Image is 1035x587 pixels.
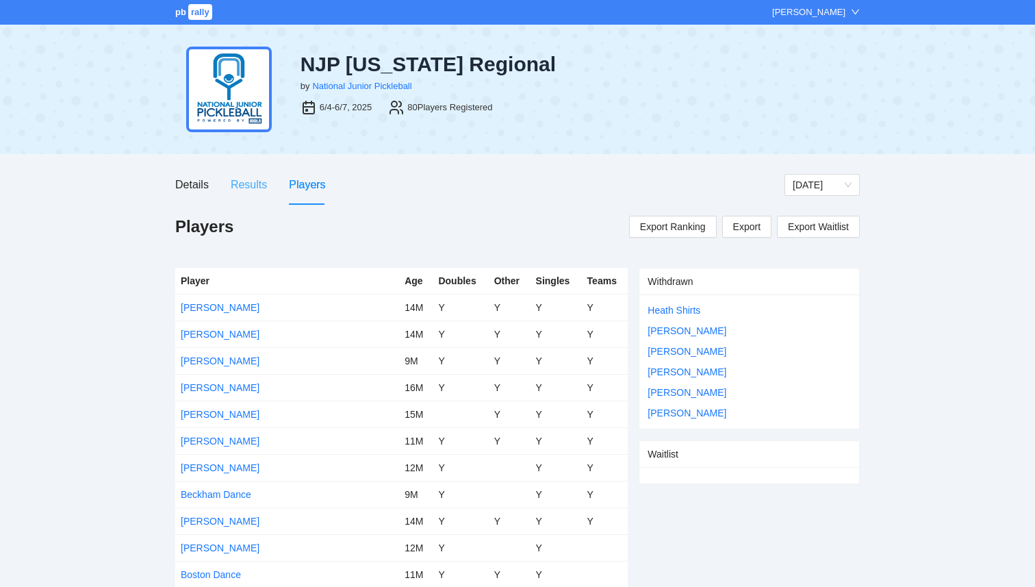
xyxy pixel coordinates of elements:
[433,481,488,508] td: Y
[489,347,531,374] td: Y
[181,302,259,313] a: [PERSON_NAME]
[186,47,272,132] img: njp-logo2.png
[433,454,488,481] td: Y
[531,427,582,454] td: Y
[648,387,726,398] a: [PERSON_NAME]
[489,294,531,321] td: Y
[433,427,488,454] td: Y
[531,321,582,347] td: Y
[648,305,700,316] a: Heath Shirts
[188,4,212,20] span: rally
[175,7,186,17] span: pb
[582,481,628,508] td: Y
[181,516,259,527] a: [PERSON_NAME]
[181,569,241,580] a: Boston Dance
[181,436,259,447] a: [PERSON_NAME]
[777,216,860,238] a: Export Waitlist
[648,408,726,419] a: [PERSON_NAME]
[181,409,259,420] a: [PERSON_NAME]
[407,101,492,114] div: 80 Players Registered
[582,401,628,427] td: Y
[582,347,628,374] td: Y
[733,216,761,237] span: Export
[399,401,433,427] td: 15M
[489,321,531,347] td: Y
[399,454,433,481] td: 12M
[531,454,582,481] td: Y
[433,321,488,347] td: Y
[399,374,433,401] td: 16M
[582,374,628,401] td: Y
[181,273,394,288] div: Player
[582,454,628,481] td: Y
[648,441,851,467] div: Waitlist
[489,508,531,534] td: Y
[231,176,267,193] div: Results
[175,176,209,193] div: Details
[582,294,628,321] td: Y
[772,5,845,19] div: [PERSON_NAME]
[320,101,372,114] div: 6/4-6/7, 2025
[405,273,427,288] div: Age
[399,347,433,374] td: 9M
[648,366,726,377] a: [PERSON_NAME]
[175,216,233,238] h1: Players
[648,268,851,295] div: Withdrawn
[433,374,488,401] td: Y
[489,427,531,454] td: Y
[489,374,531,401] td: Y
[438,273,483,288] div: Doubles
[433,534,488,561] td: Y
[582,321,628,347] td: Y
[851,8,860,16] span: down
[648,325,726,336] a: [PERSON_NAME]
[399,427,433,454] td: 11M
[489,401,531,427] td: Y
[181,462,259,473] a: [PERSON_NAME]
[582,427,628,454] td: Y
[181,489,251,500] a: Beckham Dance
[793,175,852,195] span: Saturday
[582,508,628,534] td: Y
[181,329,259,340] a: [PERSON_NAME]
[399,508,433,534] td: 14M
[433,347,488,374] td: Y
[289,176,325,193] div: Players
[587,273,623,288] div: Teams
[433,294,488,321] td: Y
[181,542,259,553] a: [PERSON_NAME]
[648,346,726,357] a: [PERSON_NAME]
[433,508,488,534] td: Y
[181,355,259,366] a: [PERSON_NAME]
[531,374,582,401] td: Y
[531,294,582,321] td: Y
[175,7,214,17] a: pbrally
[399,294,433,321] td: 14M
[312,81,411,91] a: National Junior Pickleball
[629,216,717,238] a: Export Ranking
[494,273,525,288] div: Other
[399,321,433,347] td: 14M
[301,79,310,93] div: by
[301,52,621,77] div: NJP [US_STATE] Regional
[536,273,576,288] div: Singles
[399,481,433,508] td: 9M
[531,347,582,374] td: Y
[531,508,582,534] td: Y
[531,401,582,427] td: Y
[722,216,771,238] a: Export
[531,534,582,561] td: Y
[181,382,259,393] a: [PERSON_NAME]
[399,534,433,561] td: 12M
[788,216,849,237] span: Export Waitlist
[640,216,706,237] span: Export Ranking
[531,481,582,508] td: Y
